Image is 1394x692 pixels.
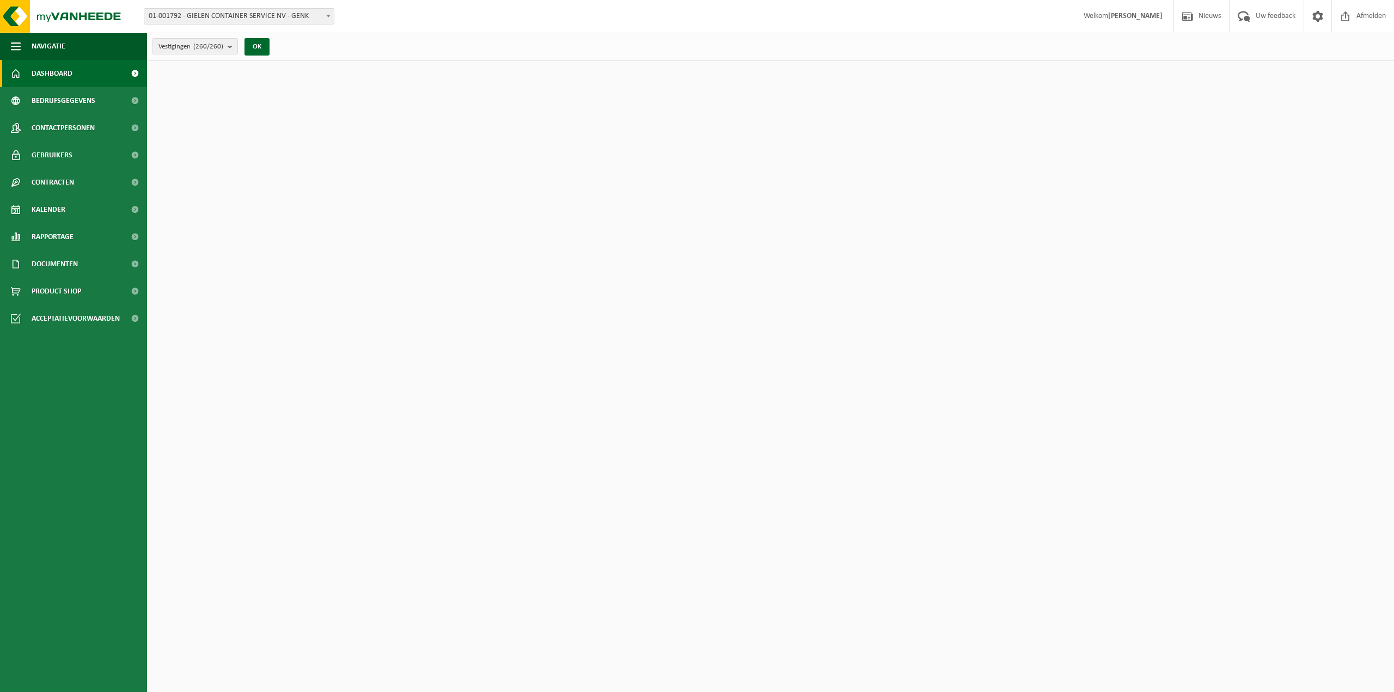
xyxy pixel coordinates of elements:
span: Rapportage [32,223,74,250]
span: Gebruikers [32,142,72,169]
span: Contactpersonen [32,114,95,142]
span: 01-001792 - GIELEN CONTAINER SERVICE NV - GENK [144,8,334,25]
span: Contracten [32,169,74,196]
span: Vestigingen [158,39,223,55]
span: Navigatie [32,33,65,60]
span: Acceptatievoorwaarden [32,305,120,332]
span: Kalender [32,196,65,223]
span: Product Shop [32,278,81,305]
span: Documenten [32,250,78,278]
count: (260/260) [193,43,223,50]
span: 01-001792 - GIELEN CONTAINER SERVICE NV - GENK [144,9,334,24]
strong: [PERSON_NAME] [1108,12,1163,20]
span: Dashboard [32,60,72,87]
button: OK [244,38,270,56]
span: Bedrijfsgegevens [32,87,95,114]
button: Vestigingen(260/260) [152,38,238,54]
